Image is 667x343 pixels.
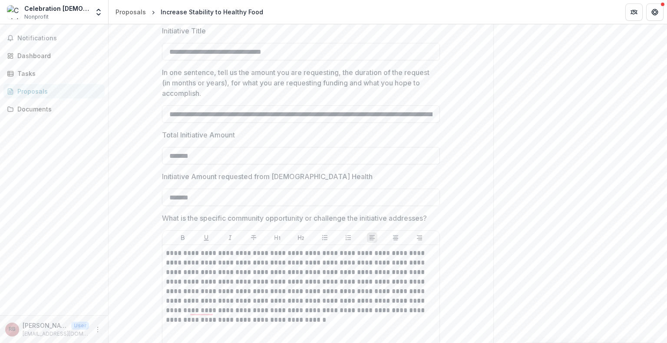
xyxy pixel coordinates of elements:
a: Proposals [3,84,105,98]
button: Align Left [367,232,377,243]
div: Documents [17,105,98,114]
div: Robert Bass [9,327,16,332]
button: Heading 1 [272,232,283,243]
div: Dashboard [17,51,98,60]
button: Bullet List [320,232,330,243]
span: Nonprofit [24,13,49,21]
button: Ordered List [343,232,353,243]
button: Open entity switcher [92,3,105,21]
button: Align Right [414,232,425,243]
p: [EMAIL_ADDRESS][DOMAIN_NAME] [23,330,89,338]
p: User [71,322,89,330]
a: Proposals [112,6,149,18]
button: Heading 2 [296,232,306,243]
p: Total Initiative Amount [162,130,235,140]
button: Get Help [646,3,664,21]
button: Italicize [225,232,235,243]
p: Initiative Amount requested from [DEMOGRAPHIC_DATA] Health [162,171,373,182]
img: Celebration Church of Jacksonville Inc. [7,5,21,19]
nav: breadcrumb [112,6,267,18]
button: Underline [201,232,211,243]
p: Initiative Title [162,26,206,36]
a: Dashboard [3,49,105,63]
button: Strike [248,232,259,243]
a: Tasks [3,66,105,81]
button: Partners [625,3,643,21]
p: In one sentence, tell us the amount you are requesting, the duration of the request (in months or... [162,67,435,98]
button: More [92,324,103,335]
div: Celebration [DEMOGRAPHIC_DATA] of Jacksonville Inc. [24,4,89,13]
div: Tasks [17,69,98,78]
div: Increase Stability to Healthy Food [161,7,263,16]
p: [PERSON_NAME] [23,321,68,330]
a: Documents [3,102,105,116]
button: Bold [178,232,188,243]
div: Proposals [116,7,146,16]
button: Notifications [3,31,105,45]
p: What is the specific community opportunity or challenge the initiative addresses? [162,213,427,223]
button: Align Center [390,232,401,243]
span: Notifications [17,35,101,42]
div: Proposals [17,87,98,96]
